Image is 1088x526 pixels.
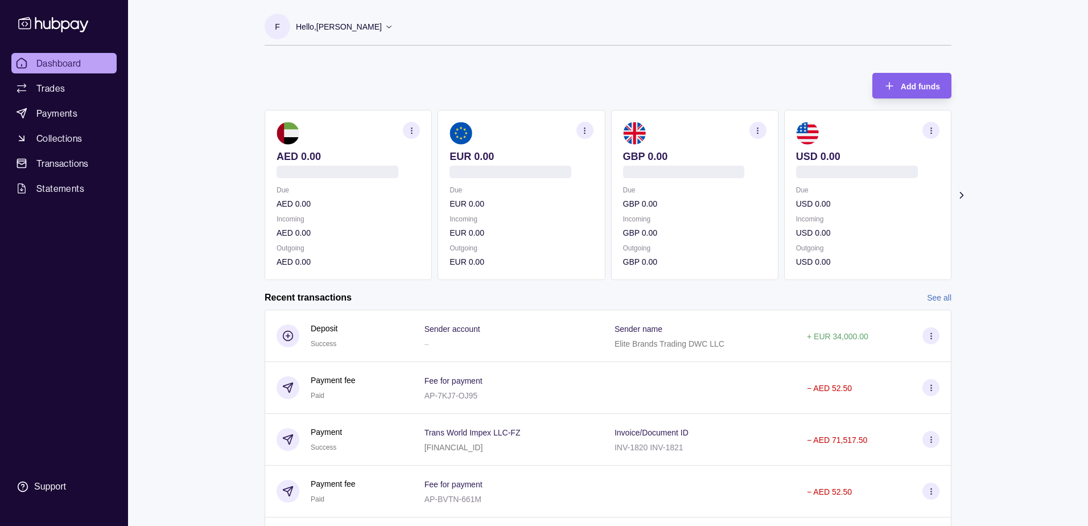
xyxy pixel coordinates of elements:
span: Payments [36,106,77,120]
span: Trades [36,81,65,95]
p: Fee for payment [425,376,483,385]
p: EUR 0.00 [450,256,593,268]
span: Transactions [36,157,89,170]
p: Elite Brands Trading DWC LLC [615,339,724,348]
span: Success [311,340,336,348]
p: USD 0.00 [796,227,939,239]
a: See all [927,291,951,304]
p: Hello, [PERSON_NAME] [296,20,382,33]
span: Add funds [901,82,940,91]
span: Collections [36,131,82,145]
span: Statements [36,182,84,195]
p: USD 0.00 [796,256,939,268]
p: AED 0.00 [277,227,420,239]
p: Payment fee [311,374,356,387]
p: Due [623,184,766,196]
span: Paid [311,495,324,503]
p: − AED 52.50 [807,487,852,496]
p: AP-7KJ7-OJ95 [425,391,477,400]
span: Paid [311,392,324,400]
p: GBP 0.00 [623,227,766,239]
img: ae [277,122,299,145]
a: Support [11,475,117,499]
a: Collections [11,128,117,149]
p: Fee for payment [425,480,483,489]
button: Add funds [872,73,951,98]
p: EUR 0.00 [450,227,593,239]
div: Support [34,480,66,493]
p: Invoice/Document ID [615,428,689,437]
a: Payments [11,103,117,124]
p: [FINANCIAL_ID] [425,443,483,452]
p: Outgoing [450,242,593,254]
img: gb [623,122,646,145]
p: AED 0.00 [277,198,420,210]
p: Incoming [623,213,766,225]
img: eu [450,122,472,145]
p: Due [450,184,593,196]
p: AP-BVTN-661M [425,495,481,504]
a: Trades [11,78,117,98]
p: Payment [311,426,342,438]
p: USD 0.00 [796,150,939,163]
p: AED 0.00 [277,256,420,268]
p: – [425,339,429,348]
p: − AED 52.50 [807,384,852,393]
p: Outgoing [623,242,766,254]
p: GBP 0.00 [623,198,766,210]
p: INV-1820 INV-1821 [615,443,683,452]
p: Incoming [277,213,420,225]
span: Success [311,443,336,451]
p: Trans World Impex LLC-FZ [425,428,521,437]
p: USD 0.00 [796,198,939,210]
p: Incoming [796,213,939,225]
span: Dashboard [36,56,81,70]
p: − AED 71,517.50 [807,435,867,445]
a: Dashboard [11,53,117,73]
p: Incoming [450,213,593,225]
p: Outgoing [796,242,939,254]
p: + EUR 34,000.00 [807,332,868,341]
p: GBP 0.00 [623,150,766,163]
p: Due [796,184,939,196]
a: Statements [11,178,117,199]
p: Sender name [615,324,662,334]
p: EUR 0.00 [450,198,593,210]
p: Outgoing [277,242,420,254]
p: Payment fee [311,478,356,490]
h2: Recent transactions [265,291,352,304]
p: Sender account [425,324,480,334]
p: Deposit [311,322,337,335]
p: AED 0.00 [277,150,420,163]
img: us [796,122,819,145]
p: F [275,20,280,33]
a: Transactions [11,153,117,174]
p: EUR 0.00 [450,150,593,163]
p: GBP 0.00 [623,256,766,268]
p: Due [277,184,420,196]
